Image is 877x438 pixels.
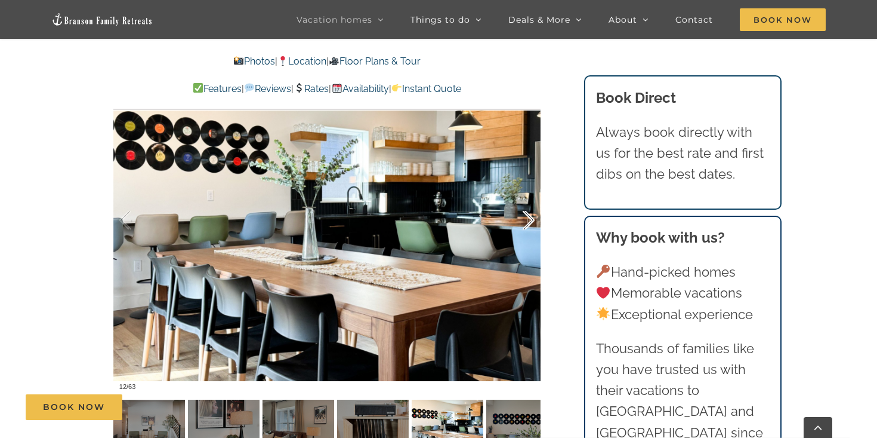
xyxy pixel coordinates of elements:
[596,227,770,249] h3: Why book with us?
[245,83,254,93] img: 💬
[331,83,388,94] a: Availability
[329,56,421,67] a: Floor Plans & Tour
[391,83,461,94] a: Instant Quote
[294,83,329,94] a: Rates
[597,307,610,320] img: 🌟
[609,16,637,24] span: About
[597,265,610,278] img: 🔑
[51,13,153,26] img: Branson Family Retreats Logo
[193,83,242,94] a: Features
[244,83,291,94] a: Reviews
[193,83,203,93] img: ✅
[740,8,826,31] span: Book Now
[596,122,770,185] p: Always book directly with us for the best rate and first dibs on the best dates.
[297,16,372,24] span: Vacation homes
[277,56,326,67] a: Location
[294,83,304,93] img: 💲
[332,83,342,93] img: 📆
[233,56,274,67] a: Photos
[234,56,243,66] img: 📸
[596,89,676,106] b: Book Direct
[43,402,105,412] span: Book Now
[329,56,339,66] img: 🎥
[26,394,122,420] a: Book Now
[508,16,570,24] span: Deals & More
[675,16,713,24] span: Contact
[410,16,470,24] span: Things to do
[596,262,770,325] p: Hand-picked homes Memorable vacations Exceptional experience
[278,56,288,66] img: 📍
[392,83,402,93] img: 👉
[113,81,541,97] p: | | | |
[597,286,610,299] img: ❤️
[113,54,541,69] p: | |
